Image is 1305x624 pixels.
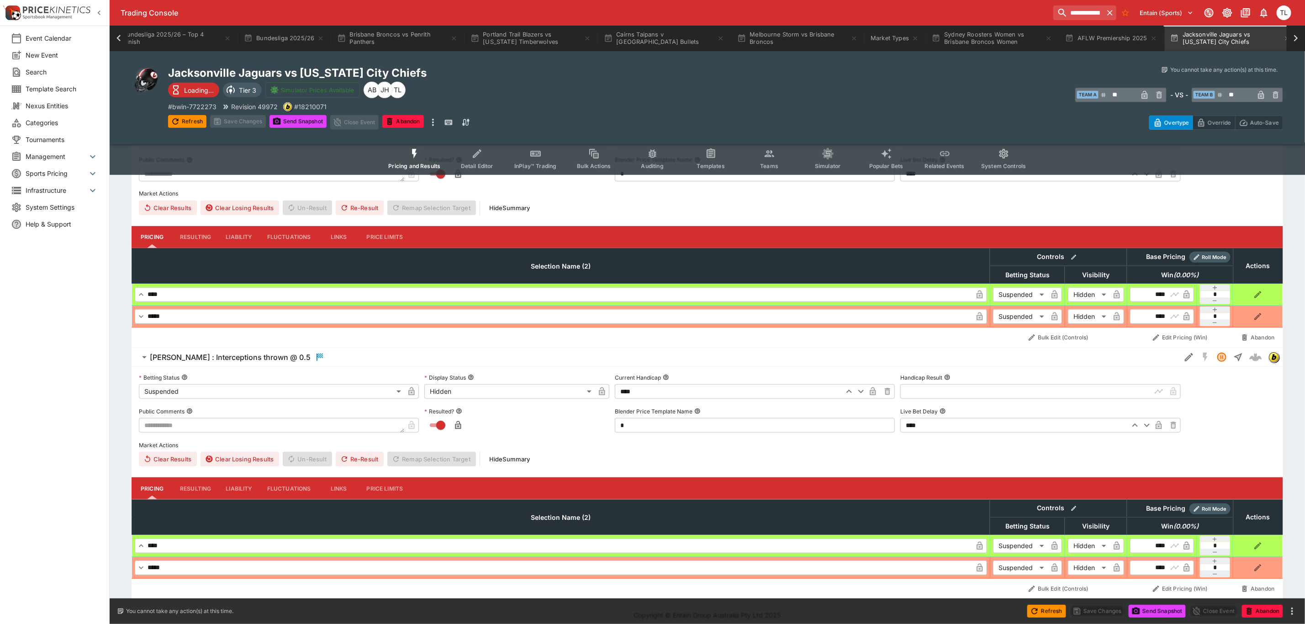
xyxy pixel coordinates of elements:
[388,163,440,169] span: Pricing and Results
[900,374,942,381] p: Handicap Result
[26,50,98,60] span: New Event
[173,477,218,499] button: Resulting
[484,452,536,466] button: HideSummary
[139,374,180,381] p: Betting Status
[521,261,601,272] span: Selection Name (2)
[26,101,98,111] span: Nexus Entities
[1152,521,1209,532] span: Win(0.00%)
[359,477,411,499] button: Price Limits
[139,384,404,399] div: Suspended
[1219,5,1236,21] button: Toggle light/dark mode
[218,477,259,499] button: Liability
[663,374,669,381] button: Current Handicap
[382,115,423,128] button: Abandon
[1072,521,1120,532] span: Visibility
[1068,539,1110,553] div: Hidden
[484,201,536,215] button: HideSummary
[26,202,98,212] span: System Settings
[1053,5,1104,20] input: search
[260,477,318,499] button: Fluctuations
[218,226,259,248] button: Liability
[993,561,1047,575] div: Suspended
[139,187,1276,201] label: Market Actions
[468,374,474,381] button: Display Status
[424,407,454,415] p: Resulted?
[1214,349,1230,365] button: Suspended
[940,408,946,414] button: Live Bet Delay
[1152,270,1209,280] span: Win(0.00%)
[993,287,1047,302] div: Suspended
[1181,349,1197,365] button: Edit Detail
[1236,582,1280,596] button: Abandon
[1199,254,1231,261] span: Roll Mode
[231,102,278,111] p: Revision 49972
[1170,66,1278,74] p: You cannot take any action(s) at this time.
[376,82,393,98] div: Jiahao Hao
[925,163,965,169] span: Related Events
[1164,118,1189,127] p: Overtype
[1230,349,1247,365] button: Straight
[926,26,1058,51] button: Sydney Roosters Women vs Brisbane Broncos Women
[615,374,661,381] p: Current Handicap
[294,102,327,111] p: Copy To Clipboard
[456,408,462,414] button: Resulted?
[732,26,863,51] button: Melbourne Storm vs Brisbane Broncos
[239,85,256,95] p: Tier 3
[993,582,1124,596] button: Bulk Edit (Controls)
[318,477,359,499] button: Links
[521,512,601,523] span: Selection Name (2)
[359,226,411,248] button: Price Limits
[26,152,87,161] span: Management
[23,15,72,19] img: Sportsbook Management
[990,248,1127,266] th: Controls
[132,226,173,248] button: Pricing
[382,116,423,126] span: Mark an event as closed and abandoned.
[139,438,1276,452] label: Market Actions
[1118,5,1133,20] button: No Bookmarks
[1277,5,1291,20] div: Trent Lewis
[389,82,406,98] div: Trent Lewis
[1250,118,1279,127] p: Auto-Save
[1174,521,1199,532] em: ( 0.00 %)
[1237,5,1254,21] button: Documentation
[283,201,332,215] span: Un-Result
[1143,503,1189,514] div: Base Pricing
[760,163,778,169] span: Teams
[1060,26,1163,51] button: AFLW Premiership 2025
[641,163,664,169] span: Auditing
[1269,352,1279,362] img: bwin
[1149,116,1193,130] button: Overtype
[132,477,173,499] button: Pricing
[1201,5,1217,21] button: Connected to PK
[1268,352,1279,363] div: bwin
[26,135,98,144] span: Tournaments
[238,26,330,51] button: Bundesliga 2025/26
[26,118,98,127] span: Categories
[1068,287,1110,302] div: Hidden
[1235,116,1283,130] button: Auto-Save
[697,163,725,169] span: Templates
[168,66,726,80] h2: Copy To Clipboard
[995,270,1060,280] span: Betting Status
[168,115,206,128] button: Refresh
[1068,502,1080,514] button: Bulk edit
[424,384,595,399] div: Hidden
[465,26,597,51] button: Portland Trail Blazers vs [US_STATE] Timberwolves
[900,407,938,415] p: Live Bet Delay
[1130,330,1231,345] button: Edit Pricing (Win)
[283,452,332,466] span: Un-Result
[577,163,611,169] span: Bulk Actions
[1165,26,1296,51] button: Jacksonville Jaguars vs [US_STATE] City Chiefs
[1129,605,1186,618] button: Send Snapshot
[1194,91,1215,99] span: Team B
[1216,352,1227,363] svg: Suspended
[1274,3,1294,23] button: Trent Lewis
[461,163,493,169] span: Detail Editor
[1027,605,1066,618] button: Refresh
[1068,561,1110,575] div: Hidden
[265,82,360,98] button: Simulator Prices Available
[26,219,98,229] span: Help & Support
[694,408,701,414] button: Blender Price Template Name
[1149,116,1283,130] div: Start From
[26,33,98,43] span: Event Calendar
